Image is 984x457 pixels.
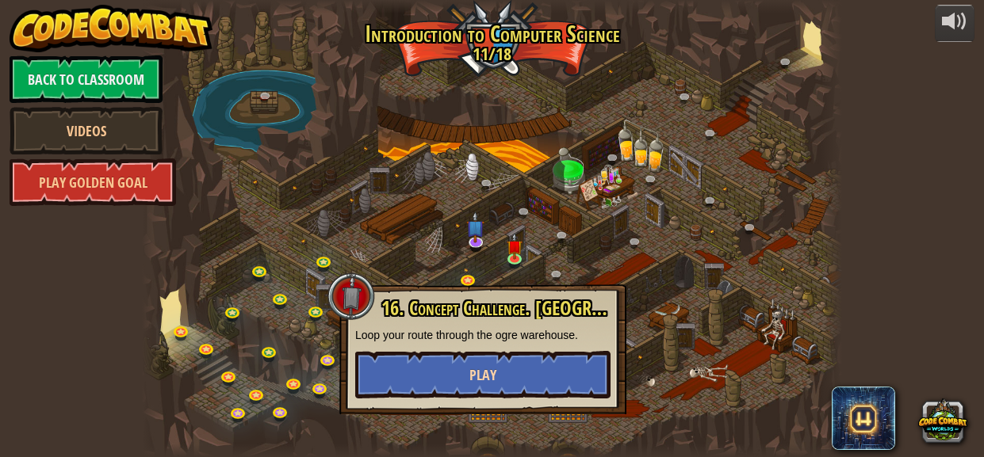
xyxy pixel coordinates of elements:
[355,327,611,343] p: Loop your route through the ogre warehouse.
[10,107,163,154] a: Videos
[10,5,212,52] img: CodeCombat - Learn how to code by playing a game
[467,211,485,243] img: level-banner-unstarted-subscriber.png
[355,351,611,398] button: Play
[469,365,496,385] span: Play
[10,55,163,103] a: Back to Classroom
[381,295,688,322] span: 16. Concept Challenge. [GEOGRAPHIC_DATA]
[10,158,176,206] a: Play Golden Goal
[935,5,974,42] button: Adjust volume
[507,233,523,260] img: level-banner-unstarted.png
